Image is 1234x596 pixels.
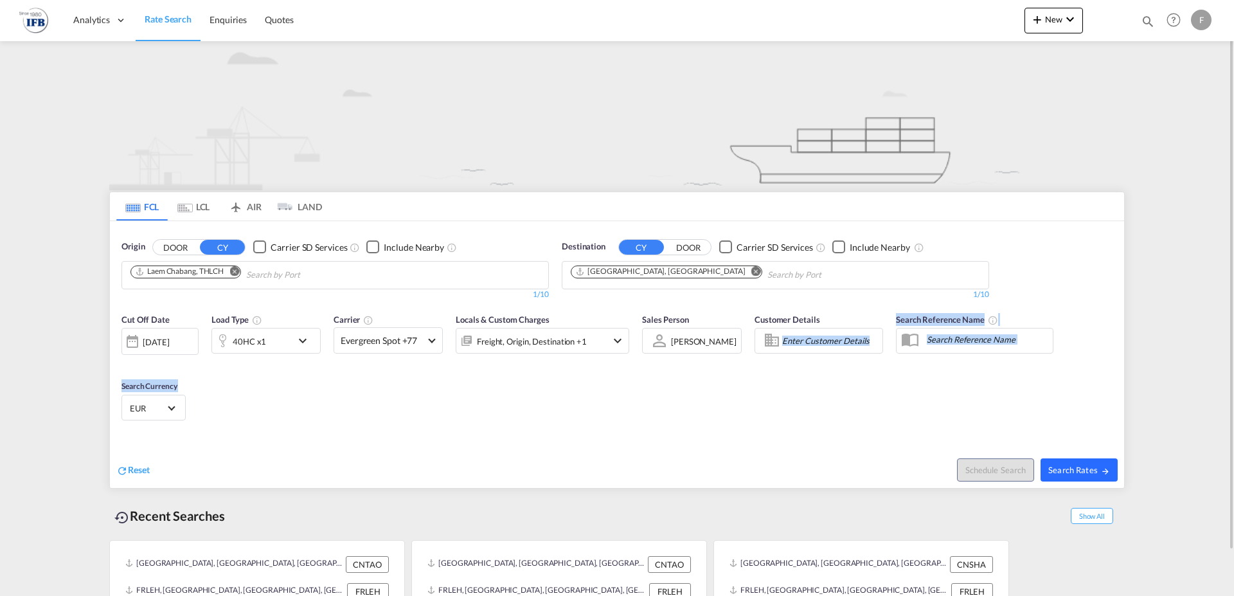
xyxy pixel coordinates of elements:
[334,314,373,325] span: Carrier
[211,328,321,354] div: 40HC x1icon-chevron-down
[384,241,444,254] div: Include Nearby
[666,240,711,255] button: DOOR
[252,315,262,325] md-icon: icon-information-outline
[228,199,244,209] md-icon: icon-airplane
[427,556,645,573] div: CNTAO, Qingdao, China, Greater China & Far East Asia, Asia Pacific
[1041,458,1118,482] button: Search Ratesicon-arrow-right
[121,289,549,300] div: 1/10
[755,314,819,325] span: Customer Details
[129,262,373,285] md-chips-wrap: Chips container. Use arrow keys to select chips.
[145,14,192,24] span: Rate Search
[1141,14,1155,28] md-icon: icon-magnify
[670,332,738,350] md-select: Sales Person: François Morel
[121,328,199,355] div: [DATE]
[109,501,230,530] div: Recent Searches
[575,266,747,277] div: Press delete to remove this chip.
[211,314,262,325] span: Load Type
[121,240,145,253] span: Origin
[719,240,813,254] md-checkbox: Checkbox No Ink
[121,314,170,325] span: Cut Off Date
[1048,465,1110,475] span: Search Rates
[253,240,347,254] md-checkbox: Checkbox No Ink
[816,242,826,253] md-icon: Unchecked: Search for CY (Container Yard) services for all selected carriers.Checked : Search for...
[121,354,131,371] md-datepicker: Select
[168,192,219,221] md-tab-item: LCL
[1163,9,1191,32] div: Help
[742,266,762,279] button: Remove
[271,241,347,254] div: Carrier SD Services
[130,402,166,414] span: EUR
[341,334,424,347] span: Evergreen Spot +77
[562,289,989,300] div: 1/10
[832,240,910,254] md-checkbox: Checkbox No Ink
[246,265,368,285] input: Chips input.
[121,381,177,391] span: Search Currency
[153,240,198,255] button: DOOR
[914,242,924,253] md-icon: Unchecked: Ignores neighbouring ports when fetching rates.Checked : Includes neighbouring ports w...
[920,330,1053,349] input: Search Reference Name
[1071,508,1113,524] span: Show All
[125,556,343,573] div: CNTAO, Qingdao, China, Greater China & Far East Asia, Asia Pacific
[456,328,629,354] div: Freight Origin Destination Factory Stuffingicon-chevron-down
[200,240,245,255] button: CY
[210,14,247,25] span: Enquiries
[1163,9,1185,31] span: Help
[346,556,389,573] div: CNTAO
[116,192,322,221] md-pagination-wrapper: Use the left and right arrow keys to navigate between tabs
[265,14,293,25] span: Quotes
[295,333,317,348] md-icon: icon-chevron-down
[143,336,169,348] div: [DATE]
[896,314,998,325] span: Search Reference Name
[1191,10,1212,30] div: F
[366,240,444,254] md-checkbox: Checkbox No Ink
[610,333,625,348] md-icon: icon-chevron-down
[569,262,895,285] md-chips-wrap: Chips container. Use arrow keys to select chips.
[221,266,240,279] button: Remove
[19,6,48,35] img: de31bbe0256b11eebba44b54815f083d.png
[456,314,550,325] span: Locals & Custom Charges
[619,240,664,255] button: CY
[729,556,947,573] div: CNSHA, Shanghai, China, Greater China & Far East Asia, Asia Pacific
[648,556,691,573] div: CNTAO
[128,464,150,475] span: Reset
[219,192,271,221] md-tab-item: AIR
[109,41,1125,190] img: new-FCL.png
[957,458,1034,482] button: Note: By default Schedule search will only considerorigin ports, destination ports and cut off da...
[850,241,910,254] div: Include Nearby
[363,315,373,325] md-icon: The selected Trucker/Carrierwill be displayed in the rate results If the rates are from another f...
[737,241,813,254] div: Carrier SD Services
[950,556,993,573] div: CNSHA
[477,332,587,350] div: Freight Origin Destination Factory Stuffing
[135,266,224,277] div: Laem Chabang, THLCH
[1141,14,1155,33] div: icon-magnify
[1024,8,1083,33] button: icon-plus 400-fgNewicon-chevron-down
[988,315,998,325] md-icon: Your search will be saved by the below given name
[1101,467,1110,476] md-icon: icon-arrow-right
[116,192,168,221] md-tab-item: FCL
[116,464,150,478] div: icon-refreshReset
[642,314,689,325] span: Sales Person
[1030,14,1078,24] span: New
[575,266,745,277] div: Le Havre, FRLEH
[350,242,360,253] md-icon: Unchecked: Search for CY (Container Yard) services for all selected carriers.Checked : Search for...
[671,336,737,347] div: [PERSON_NAME]
[447,242,457,253] md-icon: Unchecked: Ignores neighbouring ports when fetching rates.Checked : Includes neighbouring ports w...
[114,510,130,525] md-icon: icon-backup-restore
[1062,12,1078,27] md-icon: icon-chevron-down
[110,221,1124,488] div: OriginDOOR CY Checkbox No InkUnchecked: Search for CY (Container Yard) services for all selected ...
[116,465,128,476] md-icon: icon-refresh
[73,14,110,26] span: Analytics
[233,332,266,350] div: 40HC x1
[562,240,605,253] span: Destination
[767,265,890,285] input: Chips input.
[1030,12,1045,27] md-icon: icon-plus 400-fg
[782,331,879,350] input: Enter Customer Details
[135,266,226,277] div: Press delete to remove this chip.
[271,192,322,221] md-tab-item: LAND
[129,399,179,417] md-select: Select Currency: € EUREuro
